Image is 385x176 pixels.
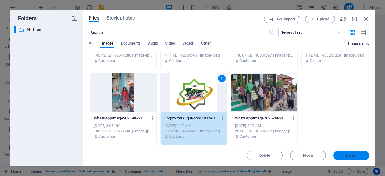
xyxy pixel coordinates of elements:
p: Displays only files that are not in use on the website. Files added during this session can still... [348,41,369,46]
span: Images [100,40,114,48]
button: Move [290,151,326,160]
div: [DATE] 2:17 AM [164,123,223,128]
div: 74.4 KB | 1280x591 | image/jpeg [164,53,223,58]
span: Vector [182,40,194,48]
p: WhatsAppImage2025-08-21at3.58.32PM-9YNKZr6XbThKIRAWtZMddg.jpeg [235,116,288,121]
span: All [89,40,93,48]
button: Upload [305,16,335,23]
i: Minimize [351,16,358,22]
span: URL import [276,17,295,21]
span: Insert [346,154,357,157]
div: 186.93 KB | 897x1600 | image/jpeg [94,128,153,134]
p: Customer [169,134,186,139]
div: 1 [218,75,226,82]
p: WhatsAppImage2025-08-21at4.18.19PM2-hXlAVZDsU8pO6ARfEOuWDA.jpeg [94,116,147,121]
div: 1.12 MB | 4032x3024 | image/jpeg [305,53,364,58]
i: Reload [340,16,346,22]
span: Move [303,154,313,157]
p: Customer [310,58,327,63]
span: Documents [121,40,141,48]
p: Customer [169,58,186,63]
span: Audio [148,40,158,48]
div: 110.07 KB | 1600x897 | image/jpeg [235,53,294,58]
span: Delete [259,154,270,157]
div: 143.42 KB | 960x1280 | image/jpeg [94,53,153,58]
div: [DATE] 3:03 AM [94,123,153,128]
span: Stock photos [106,14,135,22]
i: Close [363,16,369,22]
span: Files [89,14,99,22]
span: Video [165,40,175,48]
p: All files [26,26,67,33]
p: Customer [98,58,115,63]
span: Other [201,40,211,48]
button: Insert [333,151,369,160]
div: 201.86 KB | 1600x897 | image/jpeg [235,128,294,134]
p: Customer [239,134,256,139]
button: Delete [247,151,283,160]
p: Folders [14,14,37,22]
div: 28.02 KB | 482x400 | image/jpeg [164,128,223,134]
button: URL import [264,16,300,23]
input: Search [89,28,268,37]
span: Upload [317,17,329,21]
p: Customer [239,58,256,63]
div: [DATE] 2:07 AM [235,123,294,128]
i: Create new folder [71,15,78,22]
div: ​ [14,26,16,33]
p: Customer [98,134,115,139]
p: Logo2-ItWXTqJP4toqSrU2eUo7Rw.jpeg [164,116,218,121]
